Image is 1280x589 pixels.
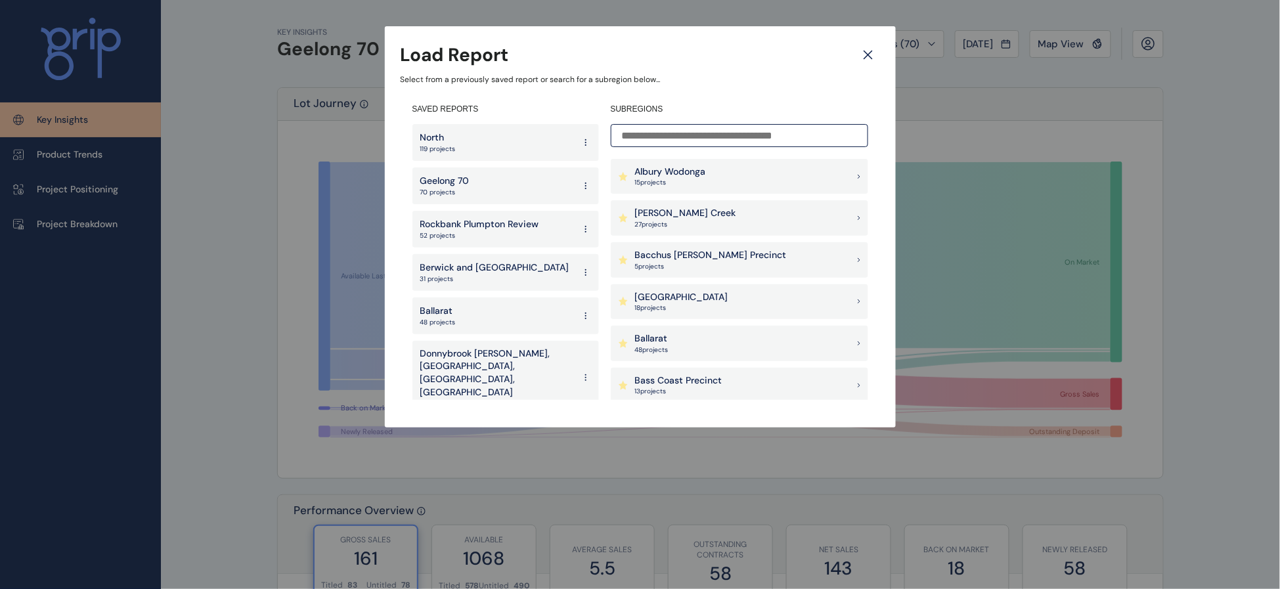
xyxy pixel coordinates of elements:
[420,131,456,144] p: North
[420,274,569,284] p: 31 projects
[401,74,880,85] p: Select from a previously saved report or search for a subregion below...
[420,318,456,327] p: 48 projects
[420,188,470,197] p: 70 projects
[635,249,787,262] p: Bacchus [PERSON_NAME] Precinct
[635,165,706,179] p: Albury Wodonga
[635,345,669,355] p: 48 project s
[420,218,539,231] p: Rockbank Plumpton Review
[420,175,470,188] p: Geelong 70
[401,42,509,68] h3: Load Report
[635,387,722,396] p: 13 project s
[420,231,539,240] p: 52 projects
[420,261,569,274] p: Berwick and [GEOGRAPHIC_DATA]
[635,207,736,220] p: [PERSON_NAME] Creek
[412,104,599,115] h4: SAVED REPORTS
[635,291,728,304] p: [GEOGRAPHIC_DATA]
[635,178,706,187] p: 15 project s
[635,374,722,387] p: Bass Coast Precinct
[611,104,868,115] h4: SUBREGIONS
[635,220,736,229] p: 27 project s
[420,399,574,408] p: 133 projects
[420,144,456,154] p: 119 projects
[635,262,787,271] p: 5 project s
[635,303,728,313] p: 18 project s
[420,347,574,399] p: Donnybrook [PERSON_NAME], [GEOGRAPHIC_DATA], [GEOGRAPHIC_DATA], [GEOGRAPHIC_DATA]
[635,332,669,345] p: Ballarat
[420,305,456,318] p: Ballarat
